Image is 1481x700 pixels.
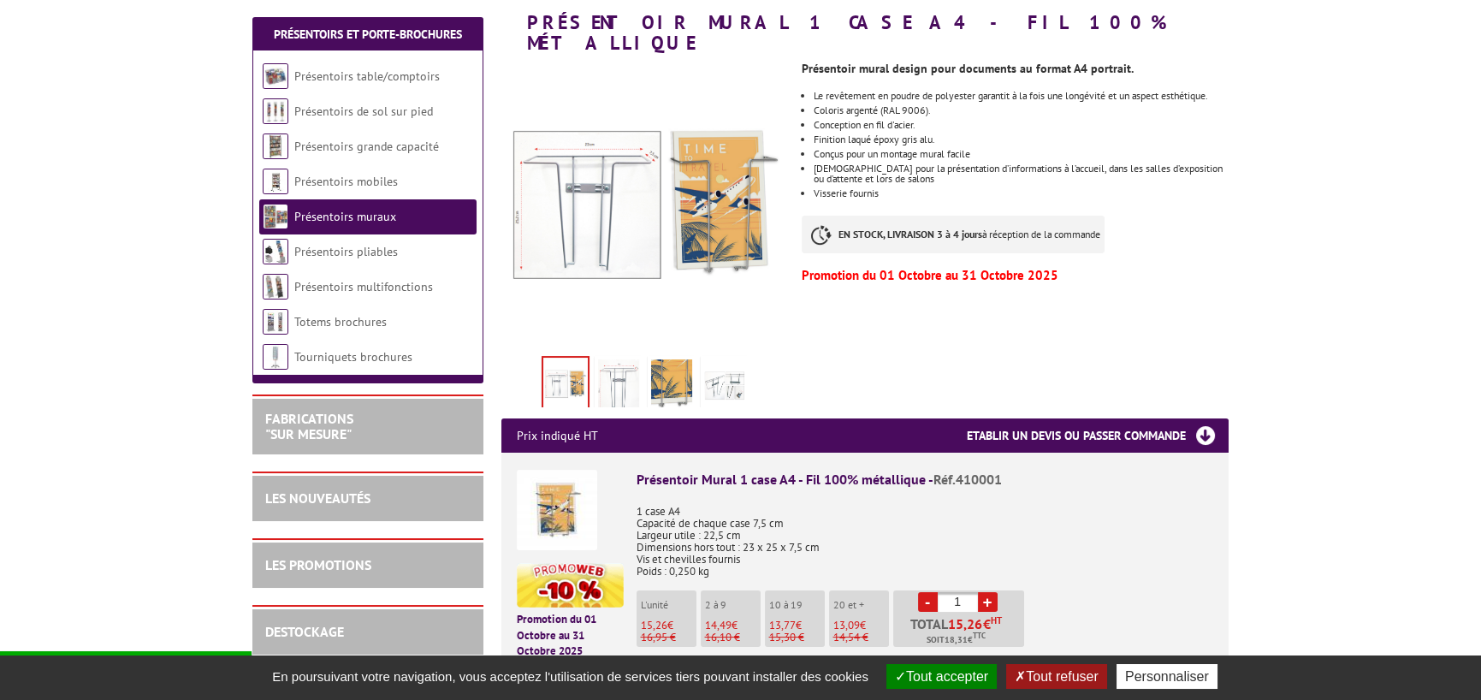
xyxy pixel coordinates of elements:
[263,344,288,370] img: Tourniquets brochures
[927,633,986,647] span: Soit €
[265,556,371,573] a: LES PROMOTIONS
[814,134,1228,145] li: Finition laqué époxy gris alu.
[637,470,1213,489] div: Présentoir Mural 1 case A4 - Fil 100% métallique -
[294,68,440,84] a: Présentoirs table/comptoirs
[945,633,968,647] span: 18,31
[967,418,1229,453] h3: Etablir un devis ou passer commande
[1117,664,1217,689] button: Personnaliser (fenêtre modale)
[769,599,825,611] p: 10 à 19
[897,617,1024,647] p: Total
[769,618,796,632] span: 13,77
[274,27,462,42] a: Présentoirs et Porte-brochures
[814,91,1228,101] li: Le revêtement en poudre de polyester garantit à la fois une longévité et un aspect esthétique.
[1006,664,1106,689] button: Tout refuser
[501,62,790,350] img: porte_brochures_muraux_100_metallique_1a4_new_410001.jpg
[983,617,991,631] span: €
[886,664,997,689] button: Tout accepter
[294,139,439,154] a: Présentoirs grande capacité
[294,314,387,329] a: Totems brochures
[637,494,1213,578] p: 1 case A4 Capacité de chaque case 7,5 cm Largeur utile : 22,5 cm Dimensions hors tout : 23 x 25 x...
[769,632,825,644] p: 15,30 €
[263,98,288,124] img: Présentoirs de sol sur pied
[802,61,1134,76] strong: Présentoir mural design pour documents au format A4 portrait.
[814,188,1228,199] li: Visserie fournis
[802,216,1105,253] p: à réception de la commande
[769,620,825,632] p: €
[948,617,983,631] span: 15,26
[263,274,288,300] img: Présentoirs multifonctions
[918,592,938,612] a: -
[517,470,597,550] img: Présentoir Mural 1 case A4 - Fil 100% métallique
[833,632,889,644] p: 14,54 €
[641,620,696,632] p: €
[978,592,998,612] a: +
[641,618,667,632] span: 15,26
[294,349,412,365] a: Tourniquets brochures
[833,618,860,632] span: 13,09
[265,623,344,640] a: DESTOCKAGE
[294,209,396,224] a: Présentoirs muraux
[263,309,288,335] img: Totems brochures
[264,669,877,684] span: En poursuivant votre navigation, vous acceptez l'utilisation de services tiers pouvant installer ...
[651,359,692,412] img: porte_brochures_muraux_100_metallique_6a4_zoom_2_410001.jpg
[973,631,986,640] sup: TTC
[294,104,433,119] a: Présentoirs de sol sur pied
[598,359,639,412] img: porte_brochures_muraux_100_metallique_6a4_schema_410001.jpg
[705,599,761,611] p: 2 à 9
[263,239,288,264] img: Présentoirs pliables
[814,149,1228,159] li: Conçus pour un montage mural facile
[517,418,598,453] p: Prix indiqué HT
[294,174,398,189] a: Présentoirs mobiles
[263,133,288,159] img: Présentoirs grande capacité
[263,63,288,89] img: Présentoirs table/comptoirs
[833,599,889,611] p: 20 et +
[833,620,889,632] p: €
[814,120,1228,130] li: Conception en fil d'acier.
[641,599,696,611] p: L'unité
[517,612,624,660] p: Promotion du 01 Octobre au 31 Octobre 2025
[265,410,353,442] a: FABRICATIONS"Sur Mesure"
[705,620,761,632] p: €
[814,163,1228,184] li: [DEMOGRAPHIC_DATA] pour la présentation d’informations à l’accueil, dans les salles d’exposition ...
[517,563,624,608] img: promotion
[814,105,1228,116] li: Coloris argenté (RAL 9006).
[802,270,1228,281] p: Promotion du 01 Octobre au 31 Octobre 2025
[705,632,761,644] p: 16,10 €
[641,632,696,644] p: 16,95 €
[265,489,370,507] a: LES NOUVEAUTÉS
[263,204,288,229] img: Présentoirs muraux
[543,358,588,411] img: porte_brochures_muraux_100_metallique_1a4_new_410001.jpg
[294,244,398,259] a: Présentoirs pliables
[933,471,1002,488] span: Réf.410001
[705,618,732,632] span: 14,49
[704,359,745,412] img: porte_brochures_muraux_100_metallique_6a4_zoom_410001.jpg
[991,614,1002,626] sup: HT
[838,228,982,240] strong: EN STOCK, LIVRAISON 3 à 4 jours
[263,169,288,194] img: Présentoirs mobiles
[294,279,433,294] a: Présentoirs multifonctions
